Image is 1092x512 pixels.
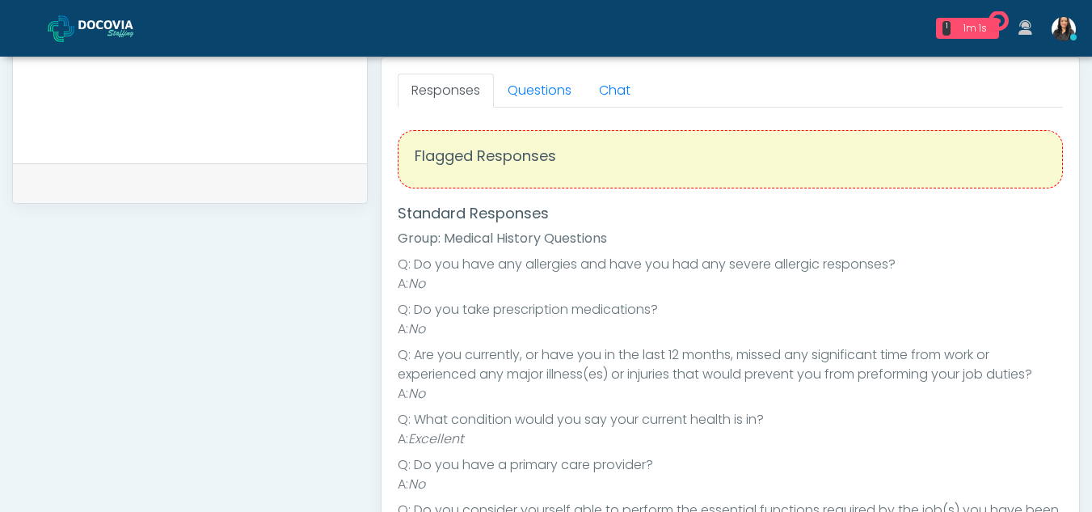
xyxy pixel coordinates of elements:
[398,74,494,108] a: Responses
[398,410,1063,429] li: Q: What condition would you say your current health is in?
[398,319,1063,339] li: A:
[398,274,1063,294] li: A:
[398,455,1063,475] li: Q: Do you have a primary care provider?
[408,274,425,293] em: No
[13,6,61,55] button: Open LiveChat chat widget
[408,475,425,493] em: No
[78,20,159,36] img: Docovia
[408,429,464,448] em: Excellent
[408,319,425,338] em: No
[408,384,425,403] em: No
[585,74,644,108] a: Chat
[398,384,1063,404] li: A:
[48,15,74,42] img: Docovia
[926,11,1009,45] a: 1 1m 1s
[398,229,607,248] strong: Group: Medical History Questions
[398,429,1063,449] li: A:
[957,21,993,36] div: 1m 1s
[398,300,1063,319] li: Q: Do you take prescription medications?
[398,205,1063,222] h4: Standard Responses
[942,21,951,36] div: 1
[415,147,1046,165] h4: Flagged Responses
[398,475,1063,494] li: A:
[398,255,1063,274] li: Q: Do you have any allergies and have you had any severe allergic responses?
[398,345,1063,384] li: Q: Are you currently, or have you in the last 12 months, missed any significant time from work or...
[48,2,159,54] a: Docovia
[494,74,585,108] a: Questions
[1052,17,1076,41] img: Viral Patel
